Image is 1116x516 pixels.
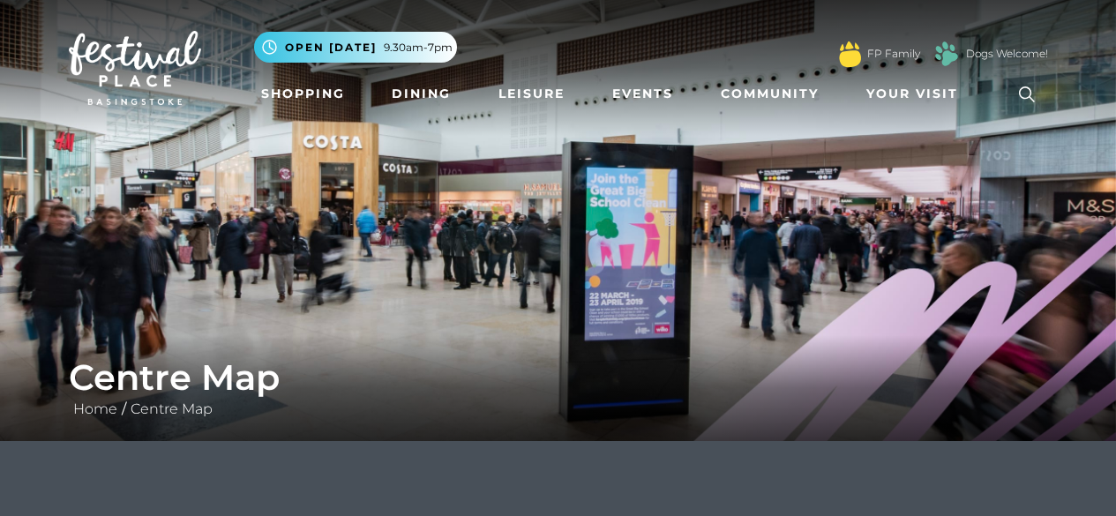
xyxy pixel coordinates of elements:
button: Open [DATE] 9.30am-7pm [254,32,457,63]
span: Your Visit [866,85,958,103]
a: Dining [385,78,458,110]
a: Dogs Welcome! [966,46,1048,62]
span: Open [DATE] [285,40,377,56]
a: Events [605,78,680,110]
a: Your Visit [859,78,974,110]
span: 9.30am-7pm [384,40,453,56]
h1: Centre Map [69,356,1048,399]
a: Community [714,78,826,110]
a: FP Family [867,46,920,62]
a: Home [69,400,122,417]
a: Leisure [491,78,572,110]
a: Shopping [254,78,352,110]
a: Centre Map [126,400,217,417]
img: Festival Place Logo [69,31,201,105]
div: / [56,356,1061,420]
